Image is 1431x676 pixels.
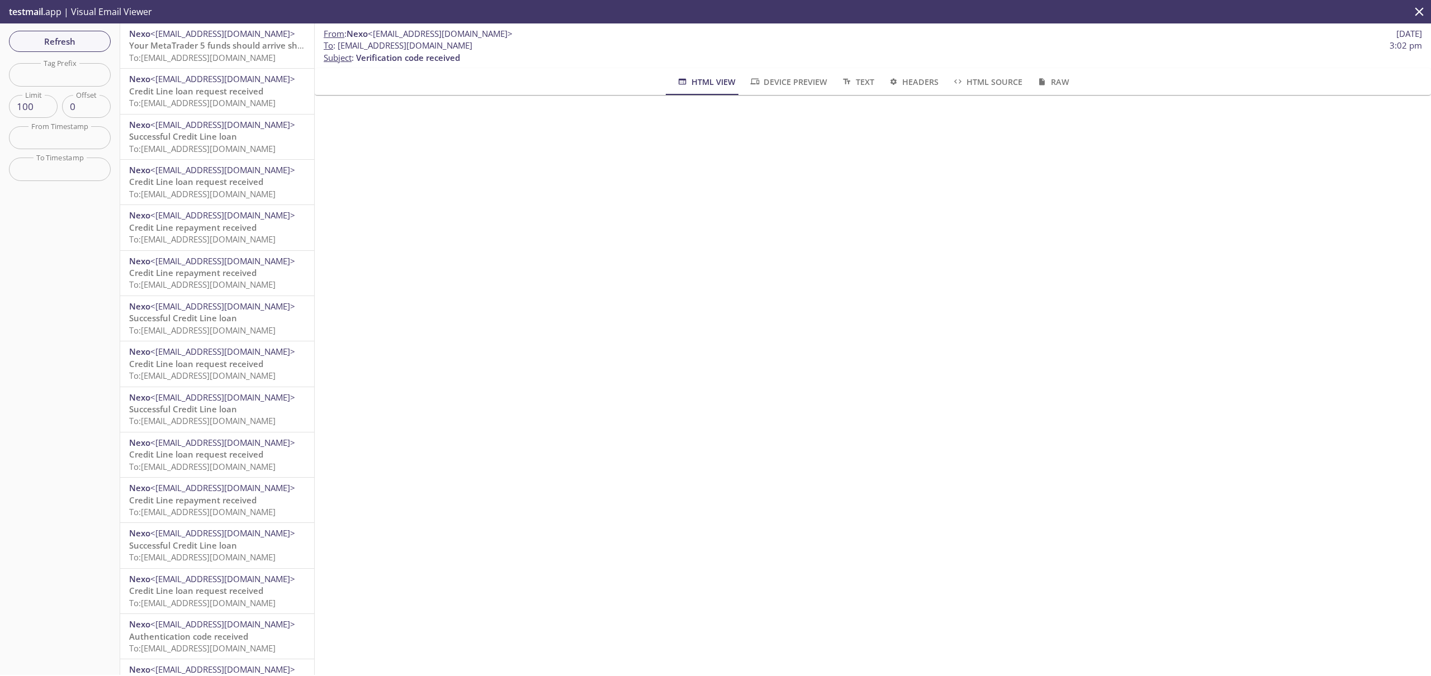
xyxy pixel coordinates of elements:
[120,341,314,386] div: Nexo<[EMAIL_ADDRESS][DOMAIN_NAME]>Credit Line loan request receivedTo:[EMAIL_ADDRESS][DOMAIN_NAME]
[129,618,150,630] span: Nexo
[129,234,276,245] span: To: [EMAIL_ADDRESS][DOMAIN_NAME]
[129,461,276,472] span: To: [EMAIL_ADDRESS][DOMAIN_NAME]
[150,527,295,539] span: <[EMAIL_ADDRESS][DOMAIN_NAME]>
[120,296,314,341] div: Nexo<[EMAIL_ADDRESS][DOMAIN_NAME]>Successful Credit Line loanTo:[EMAIL_ADDRESS][DOMAIN_NAME]
[129,358,263,369] span: Credit Line loan request received
[129,346,150,357] span: Nexo
[368,28,513,39] span: <[EMAIL_ADDRESS][DOMAIN_NAME]>
[129,506,276,517] span: To: [EMAIL_ADDRESS][DOMAIN_NAME]
[120,569,314,613] div: Nexo<[EMAIL_ADDRESS][DOMAIN_NAME]>Credit Line loan request receivedTo:[EMAIL_ADDRESS][DOMAIN_NAME]
[129,642,276,654] span: To: [EMAIL_ADDRESS][DOMAIN_NAME]
[324,40,1422,64] p: :
[324,28,513,40] span: :
[120,160,314,204] div: Nexo<[EMAIL_ADDRESS][DOMAIN_NAME]>Credit Line loan request receivedTo:[EMAIL_ADDRESS][DOMAIN_NAME]
[129,415,276,426] span: To: [EMAIL_ADDRESS][DOMAIN_NAME]
[150,164,295,175] span: <[EMAIL_ADDRESS][DOMAIN_NAME]>
[129,551,276,563] span: To: [EMAIL_ADDRESS][DOMAIN_NAME]
[120,432,314,477] div: Nexo<[EMAIL_ADDRESS][DOMAIN_NAME]>Credit Line loan request receivedTo:[EMAIL_ADDRESS][DOMAIN_NAME]
[150,28,295,39] span: <[EMAIL_ADDRESS][DOMAIN_NAME]>
[129,312,237,323] span: Successful Credit Line loan
[1390,40,1422,51] span: 3:02 pm
[129,540,237,551] span: Successful Credit Line loan
[1396,28,1422,40] span: [DATE]
[129,222,257,233] span: Credit Line repayment received
[129,664,150,675] span: Nexo
[120,251,314,296] div: Nexo<[EMAIL_ADDRESS][DOMAIN_NAME]>Credit Line repayment receivedTo:[EMAIL_ADDRESS][DOMAIN_NAME]
[129,210,150,221] span: Nexo
[129,188,276,199] span: To: [EMAIL_ADDRESS][DOMAIN_NAME]
[18,34,102,49] span: Refresh
[120,523,314,568] div: Nexo<[EMAIL_ADDRESS][DOMAIN_NAME]>Successful Credit Line loanTo:[EMAIL_ADDRESS][DOMAIN_NAME]
[676,75,735,89] span: HTML View
[347,28,368,39] span: Nexo
[150,301,295,312] span: <[EMAIL_ADDRESS][DOMAIN_NAME]>
[129,301,150,312] span: Nexo
[129,527,150,539] span: Nexo
[129,597,276,608] span: To: [EMAIL_ADDRESS][DOMAIN_NAME]
[150,664,295,675] span: <[EMAIL_ADDRESS][DOMAIN_NAME]>
[1036,75,1069,89] span: Raw
[129,255,150,266] span: Nexo
[749,75,827,89] span: Device Preview
[120,69,314,113] div: Nexo<[EMAIL_ADDRESS][DOMAIN_NAME]>Credit Line loan request receivedTo:[EMAIL_ADDRESS][DOMAIN_NAME]
[324,52,352,63] span: Subject
[150,573,295,584] span: <[EMAIL_ADDRESS][DOMAIN_NAME]>
[150,346,295,357] span: <[EMAIL_ADDRESS][DOMAIN_NAME]>
[129,494,257,506] span: Credit Line repayment received
[150,73,295,84] span: <[EMAIL_ADDRESS][DOMAIN_NAME]>
[129,143,276,154] span: To: [EMAIL_ADDRESS][DOMAIN_NAME]
[129,585,263,596] span: Credit Line loan request received
[150,618,295,630] span: <[EMAIL_ADDRESS][DOMAIN_NAME]>
[841,75,874,89] span: Text
[150,482,295,493] span: <[EMAIL_ADDRESS][DOMAIN_NAME]>
[129,85,263,97] span: Credit Line loan request received
[9,31,111,52] button: Refresh
[120,614,314,659] div: Nexo<[EMAIL_ADDRESS][DOMAIN_NAME]>Authentication code receivedTo:[EMAIL_ADDRESS][DOMAIN_NAME]
[129,449,263,460] span: Credit Line loan request received
[150,210,295,221] span: <[EMAIL_ADDRESS][DOMAIN_NAME]>
[150,437,295,448] span: <[EMAIL_ADDRESS][DOMAIN_NAME]>
[9,6,43,18] span: testmail
[129,164,150,175] span: Nexo
[129,97,276,108] span: To: [EMAIL_ADDRESS][DOMAIN_NAME]
[324,40,472,51] span: : [EMAIL_ADDRESS][DOMAIN_NAME]
[888,75,939,89] span: Headers
[120,23,314,68] div: Nexo<[EMAIL_ADDRESS][DOMAIN_NAME]>Your MetaTrader 5 funds should arrive shortlyTo:[EMAIL_ADDRESS]...
[324,28,344,39] span: From
[129,131,237,142] span: Successful Credit Line loan
[129,370,276,381] span: To: [EMAIL_ADDRESS][DOMAIN_NAME]
[120,478,314,522] div: Nexo<[EMAIL_ADDRESS][DOMAIN_NAME]>Credit Line repayment receivedTo:[EMAIL_ADDRESS][DOMAIN_NAME]
[129,482,150,493] span: Nexo
[129,52,276,63] span: To: [EMAIL_ADDRESS][DOMAIN_NAME]
[129,403,237,415] span: Successful Credit Line loan
[129,279,276,290] span: To: [EMAIL_ADDRESS][DOMAIN_NAME]
[129,176,263,187] span: Credit Line loan request received
[129,28,150,39] span: Nexo
[150,119,295,130] span: <[EMAIL_ADDRESS][DOMAIN_NAME]>
[120,115,314,159] div: Nexo<[EMAIL_ADDRESS][DOMAIN_NAME]>Successful Credit Line loanTo:[EMAIL_ADDRESS][DOMAIN_NAME]
[129,325,276,336] span: To: [EMAIL_ADDRESS][DOMAIN_NAME]
[150,255,295,266] span: <[EMAIL_ADDRESS][DOMAIN_NAME]>
[129,392,150,403] span: Nexo
[129,73,150,84] span: Nexo
[324,40,333,51] span: To
[129,437,150,448] span: Nexo
[150,392,295,403] span: <[EMAIL_ADDRESS][DOMAIN_NAME]>
[129,267,257,278] span: Credit Line repayment received
[129,40,316,51] span: Your MetaTrader 5 funds should arrive shortly
[129,631,248,642] span: Authentication code received
[129,119,150,130] span: Nexo
[952,75,1022,89] span: HTML Source
[129,573,150,584] span: Nexo
[356,52,460,63] span: Verification code received
[120,387,314,432] div: Nexo<[EMAIL_ADDRESS][DOMAIN_NAME]>Successful Credit Line loanTo:[EMAIL_ADDRESS][DOMAIN_NAME]
[120,205,314,250] div: Nexo<[EMAIL_ADDRESS][DOMAIN_NAME]>Credit Line repayment receivedTo:[EMAIL_ADDRESS][DOMAIN_NAME]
